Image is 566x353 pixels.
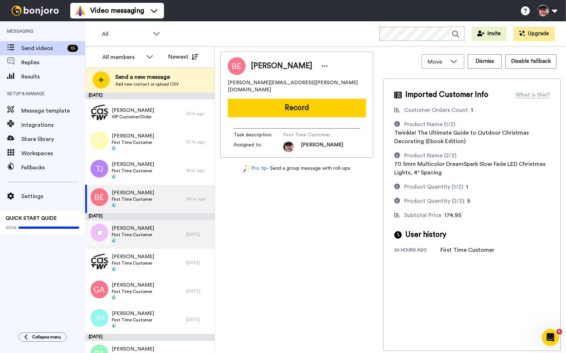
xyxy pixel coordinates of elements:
[444,212,461,218] span: 174.95
[67,45,78,52] div: 16
[440,246,494,254] div: First Time Customer
[233,131,283,139] span: Task description :
[468,54,502,69] button: Dismiss
[186,196,211,202] div: 20 hr. ago
[472,27,506,41] button: Invite
[186,168,211,173] div: 18 hr. ago
[21,121,85,129] span: Integrations
[186,288,211,294] div: [DATE]
[21,135,85,143] span: Share library
[112,132,154,140] span: [PERSON_NAME]
[90,188,108,206] img: be.png
[112,346,154,353] span: [PERSON_NAME]
[32,334,61,340] span: Collapse menu
[18,332,67,342] button: Collapse menu
[466,184,468,190] span: 1
[90,281,108,298] img: ga.png
[112,289,154,294] span: First Time Customer
[112,107,154,114] span: [PERSON_NAME]
[228,79,366,93] span: [PERSON_NAME][EMAIL_ADDRESS][PERSON_NAME][DOMAIN_NAME]
[404,120,455,129] div: Product Name (1/2)
[243,165,267,172] a: Pro tip
[21,58,85,67] span: Replies
[112,232,154,238] span: First Time Customer
[404,151,456,160] div: Product Name (2/2)
[404,197,464,205] div: Product Quantity (2/2)
[115,73,179,81] span: Send a new message
[85,92,215,99] div: [DATE]
[75,5,86,16] img: vm-color.svg
[404,183,463,191] div: Product Quantity (1/2)
[90,252,108,270] img: 341656a0-7990-4098-814b-434dd37db17f.jpg
[405,89,488,100] span: Imported Customer Info
[90,6,144,16] span: Video messaging
[556,329,562,335] span: 6
[251,61,312,71] span: [PERSON_NAME]
[85,213,215,220] div: [DATE]
[6,216,57,221] span: QUICK START GUIDE
[90,160,108,178] img: tj.png
[112,196,154,202] span: First Time Customer
[112,161,154,168] span: [PERSON_NAME]
[301,141,343,152] span: [PERSON_NAME]
[505,54,556,69] button: Disable fallback
[516,91,550,99] div: What is this?
[21,149,85,158] span: Workspaces
[163,50,204,64] button: Newest
[542,329,559,346] iframe: Intercom live chat
[112,140,154,145] span: First Time Customer
[21,163,85,172] span: Fallbacks
[428,58,447,66] span: Move
[220,165,373,172] div: - Send a group message with roll-ups
[404,211,441,219] div: Subtotal Price
[112,260,154,266] span: First Time Customer
[394,161,545,175] span: 70 5mm Multicolor DreamSpark Slow Fade LED Christmas Lights, 4" Spacing
[513,27,555,41] button: Upgrade
[112,310,154,317] span: [PERSON_NAME]
[112,189,154,196] span: [PERSON_NAME]
[471,107,473,113] span: 1
[112,317,154,323] span: First Time Customer
[85,334,215,341] div: [DATE]
[404,106,468,114] div: Customer Orders Count
[21,192,85,201] span: Settings
[21,72,85,81] span: Results
[90,103,108,121] img: 40bed862-49bc-4070-a3c4-2a74a51a6ce7.jpg
[21,107,85,115] span: Message template
[90,309,108,327] img: jm.png
[186,111,211,116] div: 13 hr. ago
[228,99,366,117] button: Record
[21,44,65,53] span: Send videos
[233,141,283,152] span: Assigned to:
[186,232,211,237] div: [DATE]
[186,139,211,145] div: 17 hr. ago
[467,198,470,204] span: 5
[112,168,154,174] span: First Time Customer
[112,253,154,260] span: [PERSON_NAME]
[394,130,529,144] span: Twinkle! The Ultimate Guide to Outdoor Christmas Decorating (Ebook Edition)
[112,114,154,120] span: VIP Customer/Order
[102,53,143,61] div: All members
[283,141,294,152] img: c9e61f06-a2a7-4bd0-b835-92eaf7e5258a-1746723632.jpg
[243,165,250,172] img: magic-wand.svg
[112,282,154,289] span: [PERSON_NAME]
[115,81,179,87] span: Add new contact or upload CSV
[9,6,62,16] img: bj-logo-header-white.svg
[6,225,17,230] span: 100%
[228,57,246,75] img: Image of Blair Eslinger
[186,317,211,322] div: [DATE]
[394,247,440,254] div: 20 hours ago
[112,225,154,232] span: [PERSON_NAME]
[90,131,108,149] img: ef.png
[283,131,351,139] span: First Time Customer
[102,30,149,38] span: All
[186,260,211,266] div: [DATE]
[405,229,446,240] span: User history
